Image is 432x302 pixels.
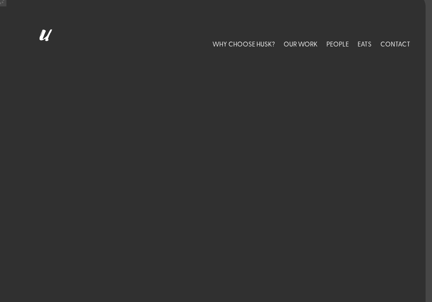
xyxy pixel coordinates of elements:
a: EATS [358,26,372,62]
a: OUR WORK [284,26,318,62]
a: PEOPLE [326,26,349,62]
a: CONTACT [380,26,410,62]
a: WHY CHOOSE HUSK? [212,26,275,62]
img: Husk logo [22,26,66,62]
